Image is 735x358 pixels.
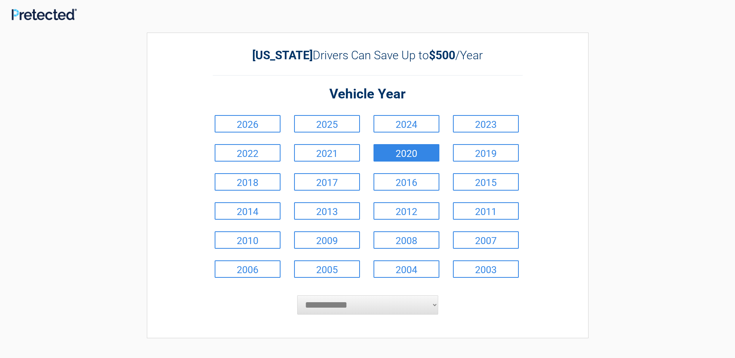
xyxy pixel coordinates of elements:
a: 2026 [215,115,281,133]
b: [US_STATE] [252,48,313,62]
a: 2014 [215,202,281,220]
a: 2021 [294,144,360,162]
a: 2005 [294,260,360,278]
a: 2019 [453,144,519,162]
a: 2009 [294,231,360,249]
a: 2008 [374,231,439,249]
a: 2004 [374,260,439,278]
a: 2012 [374,202,439,220]
a: 2022 [215,144,281,162]
a: 2006 [215,260,281,278]
a: 2010 [215,231,281,249]
h2: Vehicle Year [213,85,523,103]
a: 2016 [374,173,439,191]
a: 2024 [374,115,439,133]
img: Main Logo [12,9,77,20]
a: 2007 [453,231,519,249]
h2: Drivers Can Save Up to /Year [213,48,523,62]
a: 2023 [453,115,519,133]
a: 2020 [374,144,439,162]
a: 2018 [215,173,281,191]
a: 2017 [294,173,360,191]
b: $500 [429,48,455,62]
a: 2013 [294,202,360,220]
a: 2015 [453,173,519,191]
a: 2003 [453,260,519,278]
a: 2011 [453,202,519,220]
a: 2025 [294,115,360,133]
